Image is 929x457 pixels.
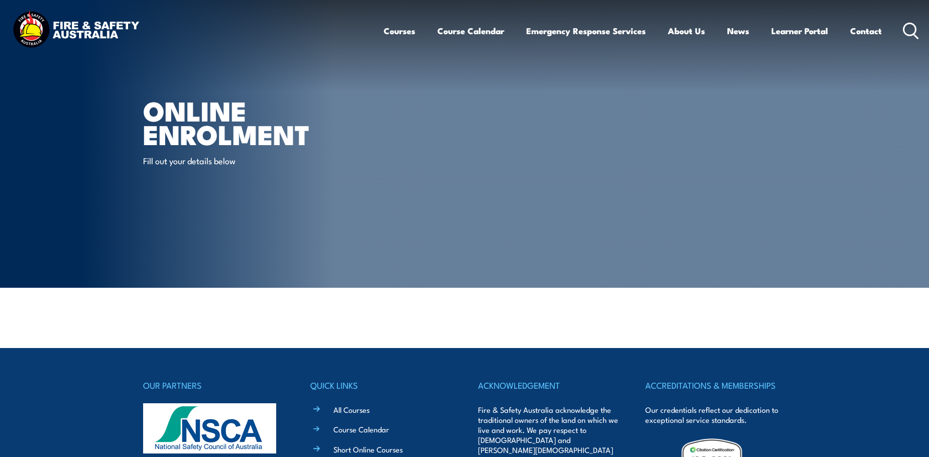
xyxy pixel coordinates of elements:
a: Course Calendar [333,424,389,434]
h4: ACKNOWLEDGEMENT [478,378,619,392]
a: All Courses [333,404,370,415]
a: News [727,18,749,44]
h1: Online Enrolment [143,98,391,145]
p: Our credentials reflect our dedication to exceptional service standards. [645,405,786,425]
img: nsca-logo-footer [143,403,276,453]
h4: QUICK LINKS [310,378,451,392]
h4: ACCREDITATIONS & MEMBERSHIPS [645,378,786,392]
a: Short Online Courses [333,444,403,454]
a: Emergency Response Services [526,18,646,44]
a: Learner Portal [771,18,828,44]
a: Contact [850,18,882,44]
a: Course Calendar [437,18,504,44]
a: About Us [668,18,705,44]
p: Fill out your details below [143,155,326,166]
a: Courses [384,18,415,44]
h4: OUR PARTNERS [143,378,284,392]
